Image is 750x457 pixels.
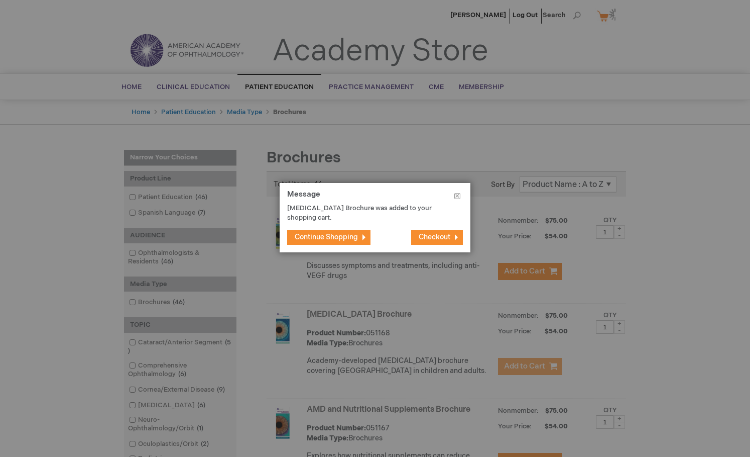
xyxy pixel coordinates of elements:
span: Continue Shopping [295,233,358,241]
p: [MEDICAL_DATA] Brochure was added to your shopping cart. [287,204,448,222]
span: Checkout [419,233,450,241]
button: Checkout [411,230,463,245]
button: Continue Shopping [287,230,370,245]
h1: Message [287,191,463,204]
